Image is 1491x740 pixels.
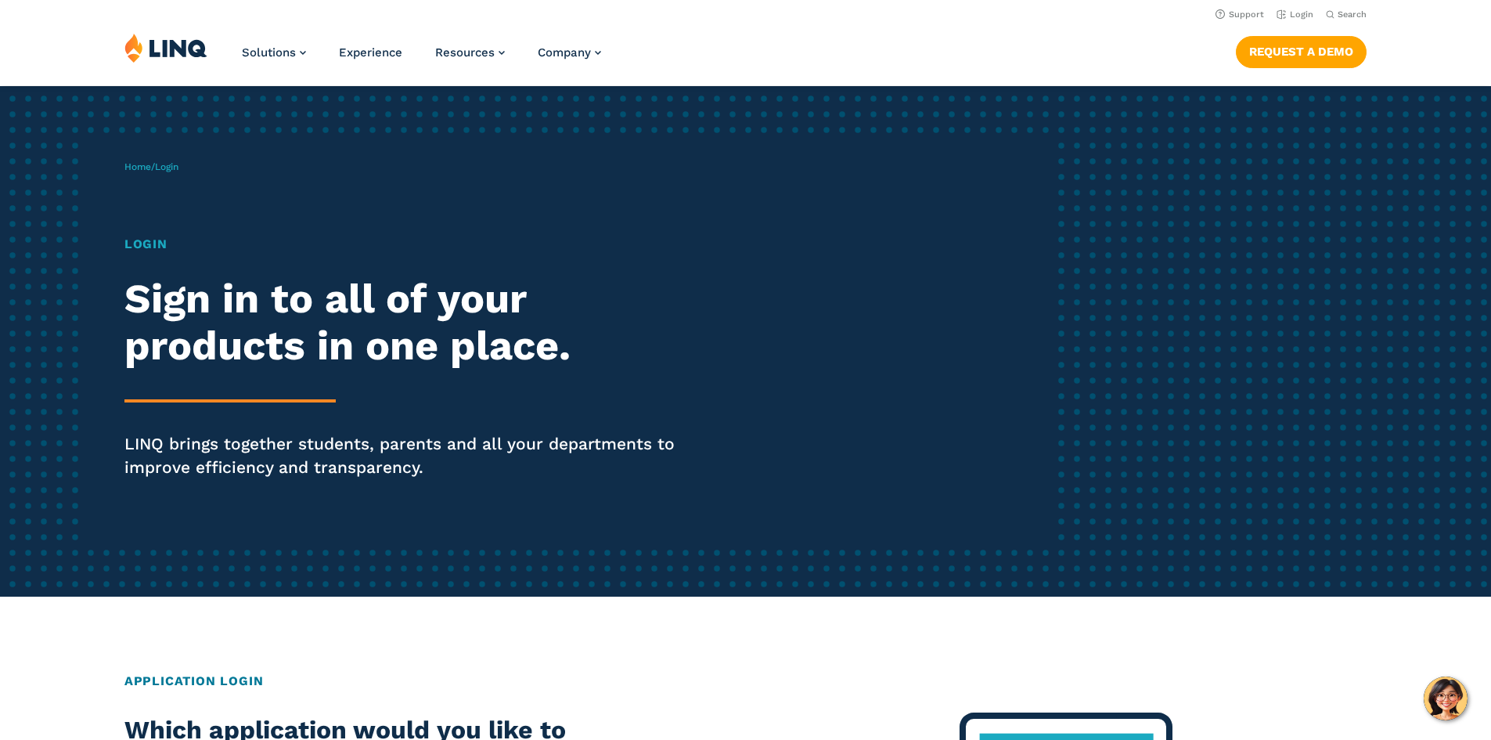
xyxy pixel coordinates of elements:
span: Company [538,45,591,60]
a: Request a Demo [1236,36,1367,67]
a: Company [538,45,601,60]
a: Login [1277,9,1313,20]
button: Hello, have a question? Let’s chat. [1424,677,1468,720]
a: Resources [435,45,505,60]
a: Support [1215,9,1264,20]
span: Search [1338,9,1367,20]
span: / [124,161,178,172]
p: LINQ brings together students, parents and all your departments to improve efficiency and transpa... [124,432,699,479]
h1: Login [124,235,699,254]
span: Login [155,161,178,172]
a: Home [124,161,151,172]
img: LINQ | K‑12 Software [124,33,207,63]
a: Experience [339,45,402,60]
nav: Button Navigation [1236,33,1367,67]
h2: Application Login [124,672,1367,691]
span: Solutions [242,45,296,60]
span: Resources [435,45,495,60]
a: Solutions [242,45,306,60]
h2: Sign in to all of your products in one place. [124,276,699,370]
button: Open Search Bar [1326,9,1367,20]
nav: Primary Navigation [242,33,601,85]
